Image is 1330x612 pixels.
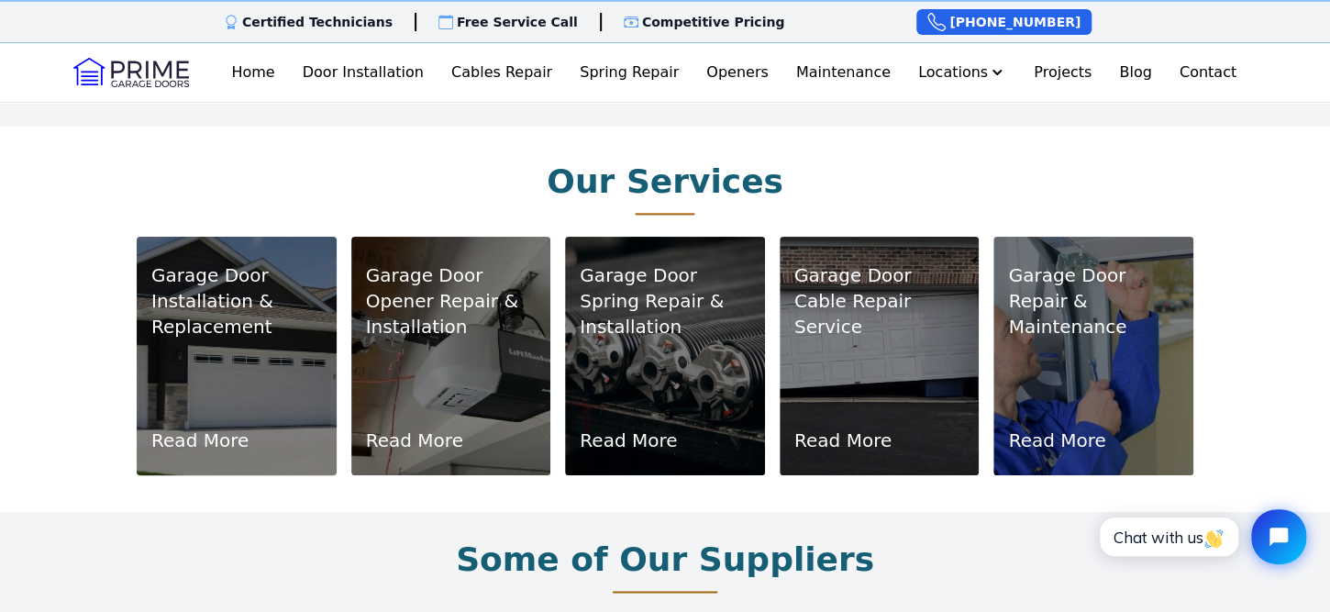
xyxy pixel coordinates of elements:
[151,262,322,288] p: Garage Door
[794,262,965,288] p: Garage Door
[794,288,965,339] p: Cable Repair Service
[580,262,750,339] a: Garage Door Spring Repair & Installation
[1008,428,1105,453] a: Read More
[572,54,686,91] a: Spring Repair
[366,428,463,453] a: Read More
[456,541,874,578] h2: Some of Our Suppliers
[1112,54,1158,91] a: Blog
[224,54,282,91] a: Home
[911,54,1014,91] button: Locations
[916,9,1092,35] a: [PHONE_NUMBER]
[699,54,776,91] a: Openers
[366,262,537,339] a: Garage Door Opener Repair & Installation
[547,163,783,200] h2: Our Services
[366,288,537,339] p: Opener Repair & Installation
[444,54,560,91] a: Cables Repair
[580,428,677,453] a: Read More
[993,237,1193,475] img: 24/7 garage door repair service
[580,262,750,288] p: Garage Door
[794,262,965,339] a: Garage Door Cable Repair Service
[780,237,980,475] img: Best garage door cable repair services
[1080,494,1322,580] iframe: Tidio Chat
[1026,54,1099,91] a: Projects
[794,428,892,453] a: Read More
[151,288,322,339] p: Installation & Replacement
[1008,262,1179,339] a: Garage Door Repair & Maintenance
[580,288,750,339] p: Spring Repair & Installation
[351,237,551,475] img: Garage door opener repair service
[457,13,578,31] p: Free Service Call
[151,262,322,339] a: Garage Door Installation & Replacement
[295,54,431,91] a: Door Installation
[366,262,537,288] p: Garage Door
[1008,262,1179,288] p: Garage Door
[1172,54,1244,91] a: Contact
[242,13,393,31] p: Certified Technicians
[1008,288,1179,339] p: Repair & Maintenance
[642,13,785,31] p: Competitive Pricing
[73,58,189,87] img: Logo
[151,428,249,453] a: Read More
[565,237,765,475] img: Garage door spring repair
[789,54,898,91] a: Maintenance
